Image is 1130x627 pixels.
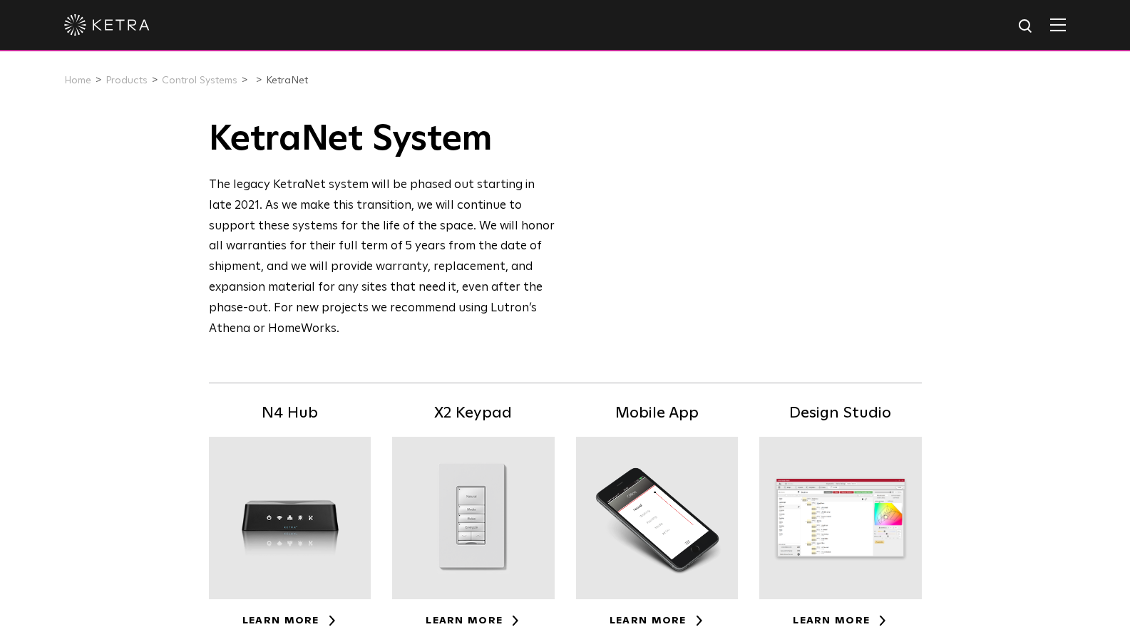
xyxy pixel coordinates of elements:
a: Learn More [610,616,704,626]
img: ketra-logo-2019-white [64,14,150,36]
h5: Mobile App [576,401,739,426]
a: Learn More [793,616,888,626]
a: KetraNet [266,76,308,85]
a: Learn More [426,616,520,626]
h5: N4 Hub [209,401,371,426]
a: Learn More [242,616,337,626]
a: Products [106,76,148,85]
a: Home [64,76,91,85]
img: search icon [1017,18,1035,36]
img: Hamburger%20Nav.svg [1050,18,1066,31]
h5: X2 Keypad [392,401,555,426]
a: Control Systems [162,76,237,85]
h5: Design Studio [759,401,922,426]
div: The legacy KetraNet system will be phased out starting in late 2021. As we make this transition, ... [209,175,556,340]
h1: KetraNet System [209,118,556,161]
